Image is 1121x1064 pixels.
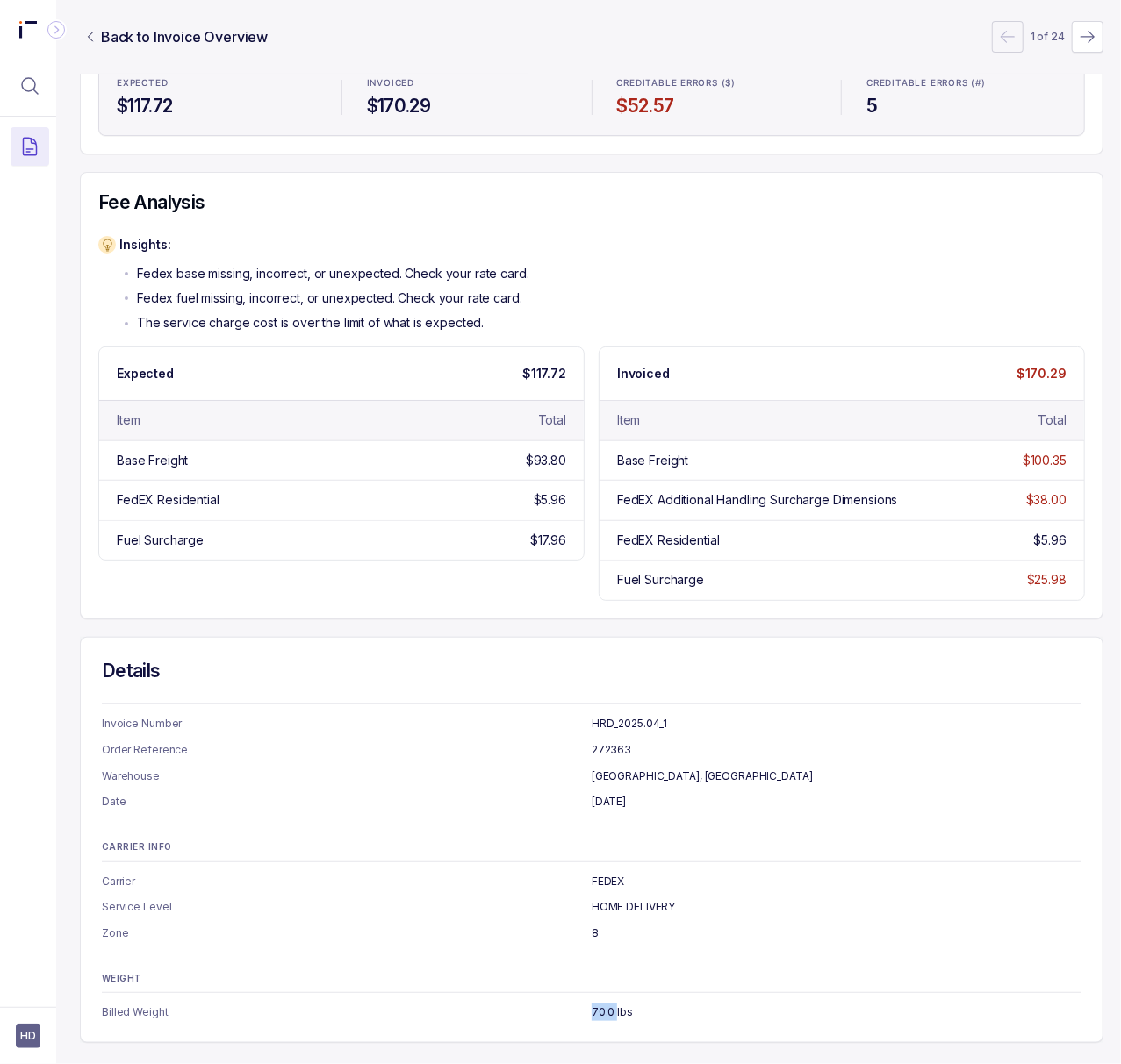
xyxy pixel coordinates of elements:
[117,491,219,509] div: FedEX Residential
[617,532,720,549] div: FedEX Residential
[106,66,327,129] li: Statistic Expected
[866,78,986,89] p: Creditable Errors (#)
[117,94,317,118] h4: $117.72
[117,78,168,89] p: Expected
[617,571,704,589] div: Fuel Surcharge
[102,793,592,810] p: Date
[1027,571,1067,589] div: $25.98
[137,314,484,332] p: The service charge cost is over the limit of what is expected.
[102,715,592,732] p: Invoice Number
[102,1003,592,1021] p: Billed Weight
[102,873,592,890] p: Carrier
[119,236,529,254] p: Insights:
[592,925,1081,942] p: 8
[617,452,688,469] div: Base Freight
[1017,365,1067,382] p: $170.29
[538,411,566,429] div: Total
[592,1003,1081,1021] p: 70.0 lbs
[866,94,1067,118] h4: 5
[592,768,1081,785] p: [GEOGRAPHIC_DATA], [GEOGRAPHIC_DATA]
[102,842,1081,853] p: CARRIER INFO
[102,974,1081,984] p: WEIGHT
[592,793,1081,810] p: [DATE]
[522,365,566,382] p: $117.72
[117,411,140,429] div: Item
[1026,491,1067,509] div: $38.00
[1038,411,1067,429] div: Total
[530,532,566,549] div: $17.96
[102,715,1081,810] ul: Information Summary
[137,265,529,282] p: Fedex base missing, incorrect, or unexpected. Check your rate card.
[592,715,1081,732] p: HRD_2025.04_1
[11,67,49,105] button: Menu Icon Button MagnifyingGlassIcon
[356,66,578,129] li: Statistic Invoiced
[1072,21,1103,53] button: Next Page
[46,19,67,40] div: Collapse Icon
[617,78,737,89] p: Creditable Errors ($)
[102,898,592,916] p: Service Level
[607,66,828,129] li: Statistic Creditable Errors ($)
[592,873,1081,890] p: FEDEX
[80,26,271,47] a: Link Back to Invoice Overview
[526,452,566,469] div: $93.80
[617,491,898,509] div: FedEX Additional Handling Surcharge Dimensions
[102,925,592,942] p: Zone
[16,1024,40,1048] button: User initials
[1023,452,1067,469] div: $100.35
[102,659,1081,683] h4: Details
[102,1003,1081,1021] ul: Information Summary
[98,58,1085,137] ul: Statistic Highlights
[102,741,592,759] p: Order Reference
[1034,532,1067,549] div: $5.96
[11,127,49,166] button: Menu Icon Button DocumentTextIcon
[102,873,1081,942] ul: Information Summary
[1031,28,1065,46] p: 1 of 24
[137,289,522,307] p: Fedex fuel missing, incorrect, or unexpected. Check your rate card.
[117,365,174,382] p: Expected
[617,365,670,382] p: Invoiced
[592,741,1081,759] p: 272363
[617,411,640,429] div: Item
[117,532,204,549] div: Fuel Surcharge
[592,898,1081,916] p: HOME DELIVERY
[98,190,1085,215] h4: Fee Analysis
[101,26,268,47] p: Back to Invoice Overview
[102,768,592,785] p: Warehouse
[367,94,567,118] h4: $170.29
[117,452,188,469] div: Base Freight
[856,66,1077,129] li: Statistic Creditable Errors (#)
[367,78,414,89] p: Invoiced
[617,94,817,118] h4: $52.57
[534,491,566,509] div: $5.96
